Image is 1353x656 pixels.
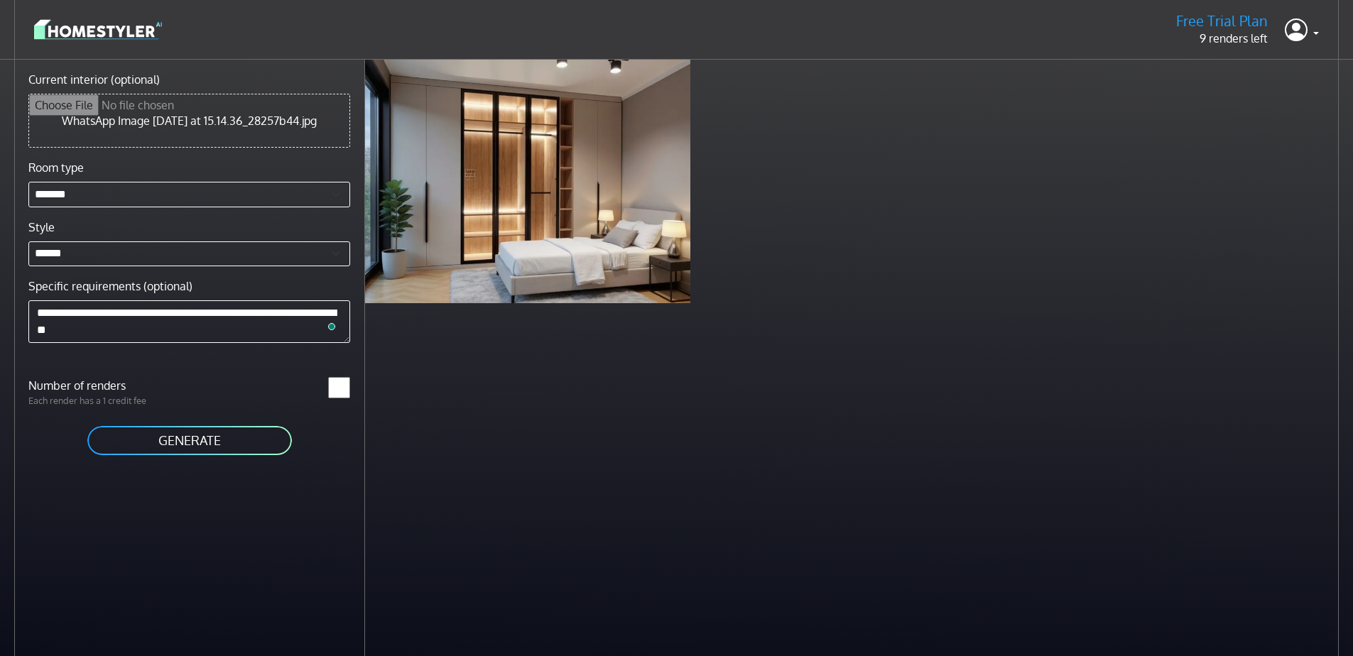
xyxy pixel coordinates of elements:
[28,278,192,295] label: Specific requirements (optional)
[28,300,350,343] textarea: To enrich screen reader interactions, please activate Accessibility in Grammarly extension settings
[1176,12,1268,30] h5: Free Trial Plan
[28,159,84,176] label: Room type
[20,394,190,408] p: Each render has a 1 credit fee
[28,71,160,88] label: Current interior (optional)
[20,377,190,394] label: Number of renders
[28,219,55,236] label: Style
[34,17,162,42] img: logo-3de290ba35641baa71223ecac5eacb59cb85b4c7fdf211dc9aaecaaee71ea2f8.svg
[86,425,293,457] button: GENERATE
[1176,30,1268,47] p: 9 renders left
